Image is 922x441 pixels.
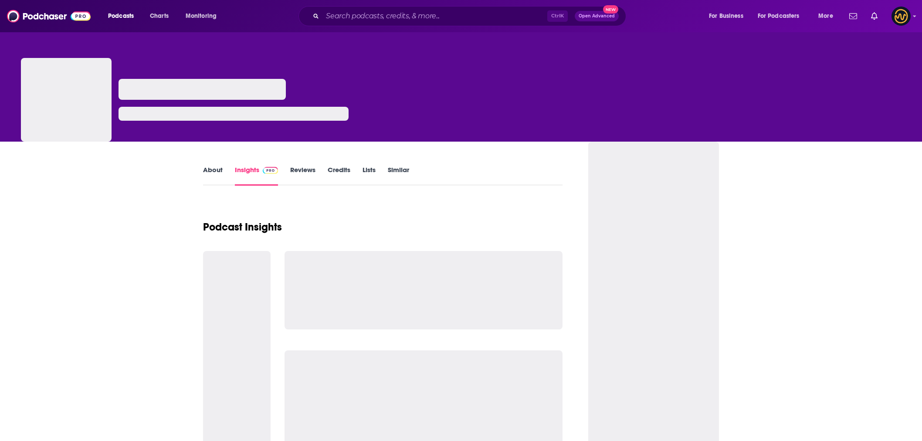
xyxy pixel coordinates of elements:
img: Podchaser - Follow, Share and Rate Podcasts [7,8,91,24]
button: open menu [812,9,844,23]
button: open menu [703,9,754,23]
span: For Podcasters [758,10,800,22]
button: open menu [752,9,812,23]
a: Show notifications dropdown [846,9,861,24]
span: For Business [709,10,743,22]
button: Show profile menu [891,7,911,26]
a: Reviews [290,166,315,186]
a: Charts [144,9,174,23]
h1: Podcast Insights [203,220,282,234]
a: Lists [363,166,376,186]
a: InsightsPodchaser Pro [235,166,278,186]
img: User Profile [891,7,911,26]
a: Credits [328,166,350,186]
button: open menu [180,9,228,23]
a: About [203,166,223,186]
button: open menu [102,9,145,23]
input: Search podcasts, credits, & more... [322,9,547,23]
span: Podcasts [108,10,134,22]
span: Monitoring [186,10,217,22]
a: Show notifications dropdown [868,9,881,24]
span: Open Advanced [579,14,615,18]
span: Ctrl K [547,10,568,22]
button: Open AdvancedNew [575,11,619,21]
a: Similar [388,166,409,186]
span: New [603,5,619,14]
span: Charts [150,10,169,22]
span: Logged in as LowerStreet [891,7,911,26]
div: Search podcasts, credits, & more... [307,6,634,26]
span: More [818,10,833,22]
img: Podchaser Pro [263,167,278,174]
